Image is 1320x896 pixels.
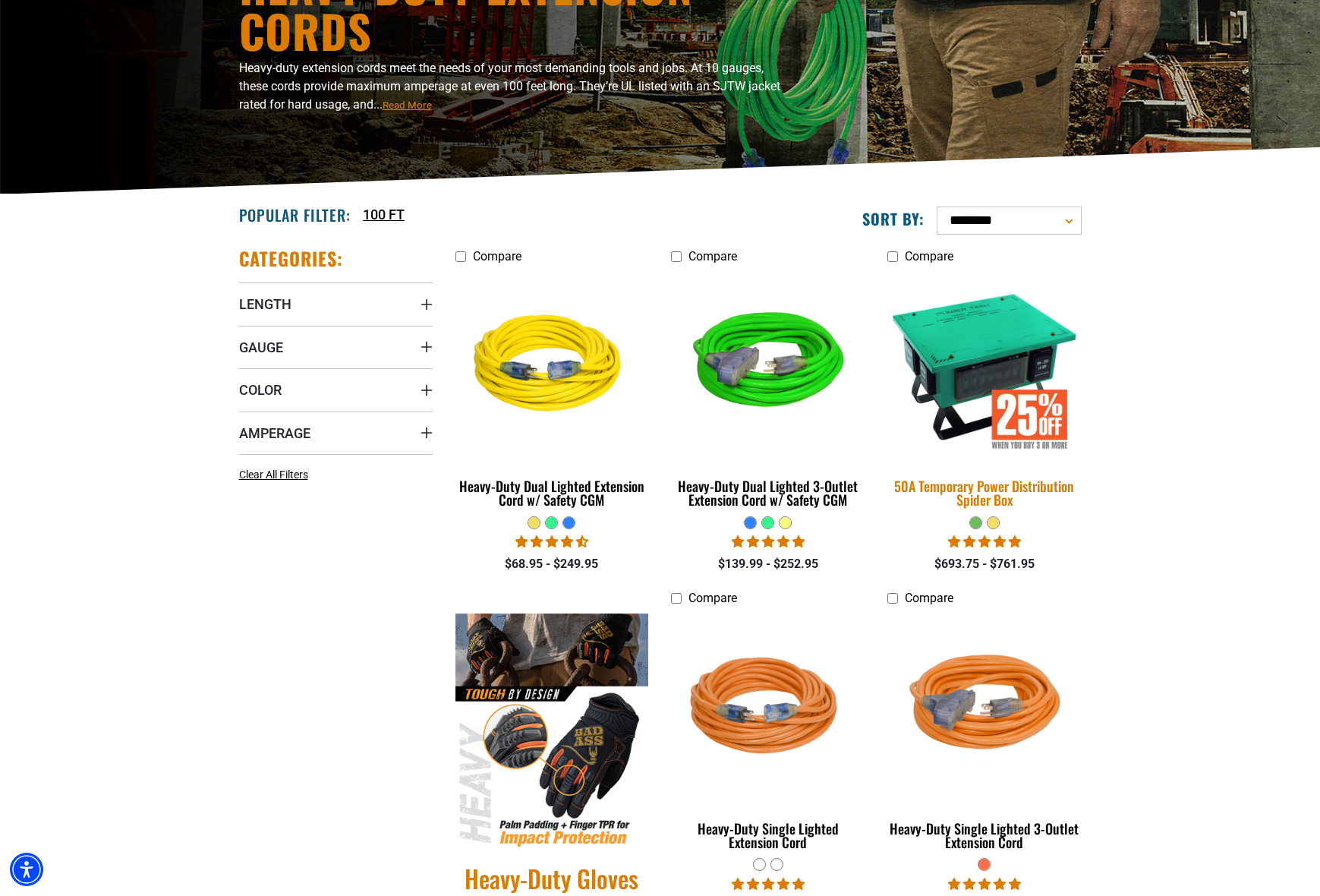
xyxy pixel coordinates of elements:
summary: Length [239,282,433,325]
summary: Color [239,368,433,411]
a: Clear All Filters [239,467,314,483]
h2: Popular Filter: [239,205,351,225]
h2: Categories: [239,247,344,270]
a: 100 FT [363,204,405,225]
div: $693.75 - $761.95 [887,555,1081,573]
div: 50A Temporary Power Distribution Spider Box [887,479,1081,506]
span: Compare [905,591,953,605]
span: Amperage [239,424,310,442]
summary: Amperage [239,412,433,454]
label: Sort by: [862,209,925,229]
span: 5.00 stars [948,535,1021,549]
img: 50A Temporary Power Distribution Spider Box [878,269,1091,463]
span: Compare [688,591,737,605]
a: yellow Heavy-Duty Dual Lighted Extension Cord w/ Safety CGM [455,271,649,516]
span: 4.64 stars [515,535,588,549]
div: $139.99 - $252.95 [671,555,865,573]
span: Read More [383,99,432,111]
img: Heavy-Duty Gloves [455,614,649,848]
a: 50A Temporary Power Distribution Spider Box 50A Temporary Power Distribution Spider Box [887,271,1081,516]
div: Heavy-Duty Single Lighted 3-Outlet Extension Cord [887,822,1081,849]
img: yellow [456,279,647,453]
span: Compare [905,249,953,263]
span: Color [239,381,282,399]
span: Compare [688,249,737,263]
span: 5.00 stars [732,877,805,891]
div: $68.95 - $249.95 [455,555,649,573]
div: Heavy-Duty Single Lighted Extension Cord [671,822,865,849]
img: neon green [673,279,864,453]
span: Length [239,295,291,313]
span: Compare [473,249,521,263]
a: orange Heavy-Duty Single Lighted 3-Outlet Extension Cord [887,614,1081,858]
img: orange [673,620,864,795]
a: neon green Heavy-Duty Dual Lighted 3-Outlet Extension Cord w/ Safety CGM [671,271,865,516]
span: Clear All Filters [239,469,308,481]
summary: Gauge [239,326,433,368]
img: orange [889,620,1080,795]
div: Heavy-Duty Dual Lighted Extension Cord w/ Safety CGM [455,479,649,506]
div: Accessibility Menu [10,853,43,886]
span: Gauge [239,339,283,356]
a: orange Heavy-Duty Single Lighted Extension Cord [671,614,865,858]
span: 5.00 stars [948,877,1021,891]
span: Heavy-duty extension cords meet the needs of your most demanding tools and jobs. At 10 gauges, th... [239,61,780,112]
span: 4.92 stars [732,535,805,549]
a: Heavy-Duty Gloves [455,863,649,894]
div: Heavy-Duty Dual Lighted 3-Outlet Extension Cord w/ Safety CGM [671,479,865,506]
